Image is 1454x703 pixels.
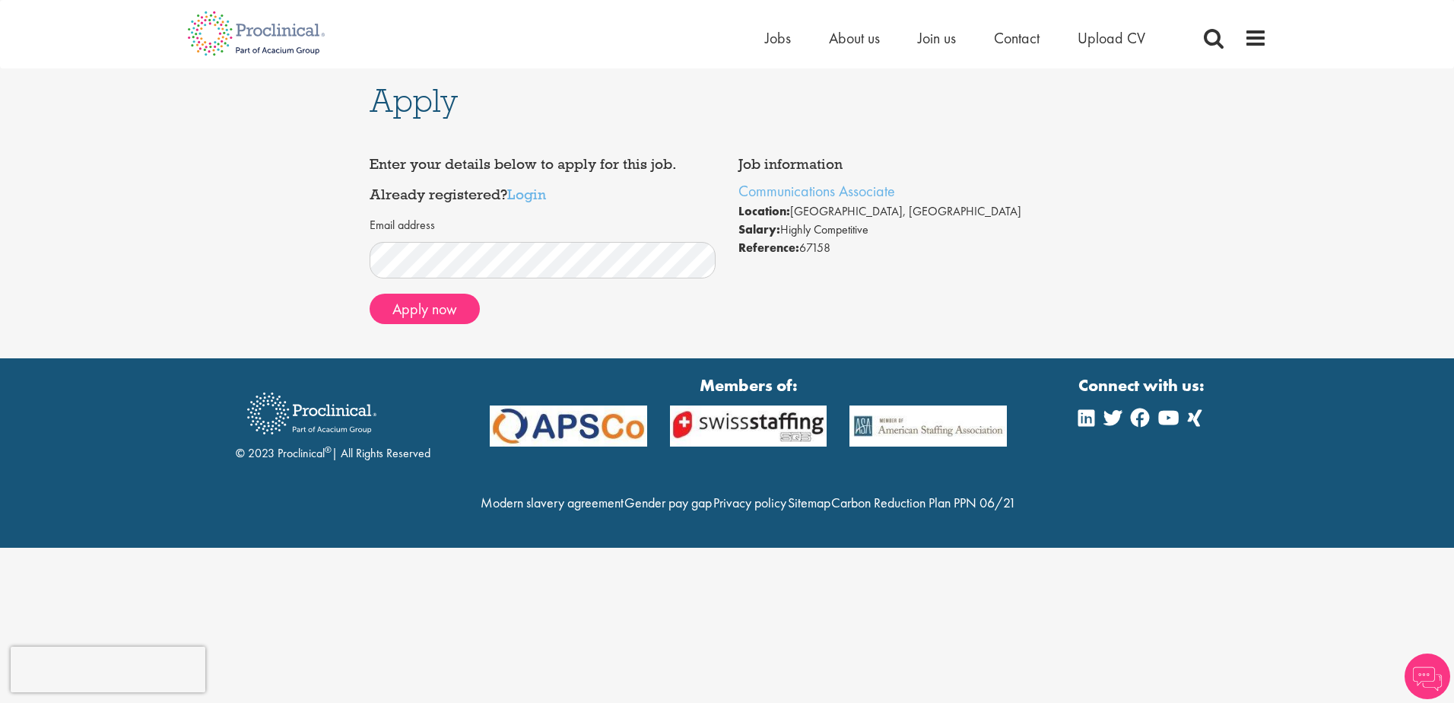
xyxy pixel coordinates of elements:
li: Highly Competitive [738,221,1085,239]
img: Chatbot [1405,654,1450,699]
a: Communications Associate [738,181,895,201]
li: 67158 [738,239,1085,257]
li: [GEOGRAPHIC_DATA], [GEOGRAPHIC_DATA] [738,202,1085,221]
a: Jobs [765,28,791,48]
strong: Members of: [490,374,1007,397]
a: Modern slavery agreement [481,494,624,511]
img: APSCo [478,406,659,447]
strong: Reference: [738,240,799,256]
img: APSCo [838,406,1018,447]
a: Gender pay gap [624,494,712,511]
label: Email address [370,217,435,234]
strong: Location: [738,203,790,219]
iframe: reCAPTCHA [11,647,205,692]
span: Apply [370,80,458,121]
button: Apply now [370,294,480,324]
img: APSCo [659,406,839,447]
a: Contact [994,28,1040,48]
a: Login [507,185,546,203]
a: Carbon Reduction Plan PPN 06/21 [831,494,1016,511]
sup: ® [325,444,332,456]
a: Join us [918,28,956,48]
img: Proclinical Recruitment [236,382,388,445]
a: Upload CV [1078,28,1145,48]
strong: Connect with us: [1078,374,1208,397]
strong: Salary: [738,221,780,237]
div: © 2023 Proclinical | All Rights Reserved [236,381,430,463]
a: Privacy policy [713,494,786,511]
a: Sitemap [788,494,830,511]
h4: Job information [738,157,1085,172]
h4: Enter your details below to apply for this job. Already registered? [370,157,716,202]
a: About us [829,28,880,48]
